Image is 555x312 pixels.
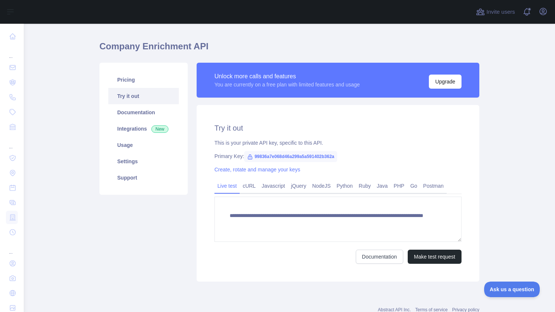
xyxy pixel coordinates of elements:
a: Try it out [108,88,179,104]
div: You are currently on a free plan with limited features and usage [214,81,360,88]
h1: Company Enrichment API [99,40,479,58]
a: Support [108,170,179,186]
a: Documentation [356,250,403,264]
div: This is your private API key, specific to this API. [214,139,462,147]
a: Java [374,180,391,192]
a: Javascript [259,180,288,192]
div: ... [6,135,18,150]
span: Invite users [486,8,515,16]
div: ... [6,45,18,59]
a: NodeJS [309,180,334,192]
button: Upgrade [429,75,462,89]
a: jQuery [288,180,309,192]
a: Usage [108,137,179,153]
button: Invite users [474,6,516,18]
a: Settings [108,153,179,170]
span: 99836a7e068d46a299a5a591402b362a [244,151,337,162]
div: Unlock more calls and features [214,72,360,81]
iframe: Toggle Customer Support [484,282,540,297]
a: Postman [420,180,447,192]
a: PHP [391,180,407,192]
a: Python [334,180,356,192]
a: cURL [240,180,259,192]
div: ... [6,240,18,255]
div: Primary Key: [214,152,462,160]
a: Go [407,180,420,192]
a: Pricing [108,72,179,88]
button: Make test request [408,250,462,264]
a: Integrations New [108,121,179,137]
a: Documentation [108,104,179,121]
a: Ruby [356,180,374,192]
a: Create, rotate and manage your keys [214,167,300,173]
a: Live test [214,180,240,192]
span: New [151,125,168,133]
h2: Try it out [214,123,462,133]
